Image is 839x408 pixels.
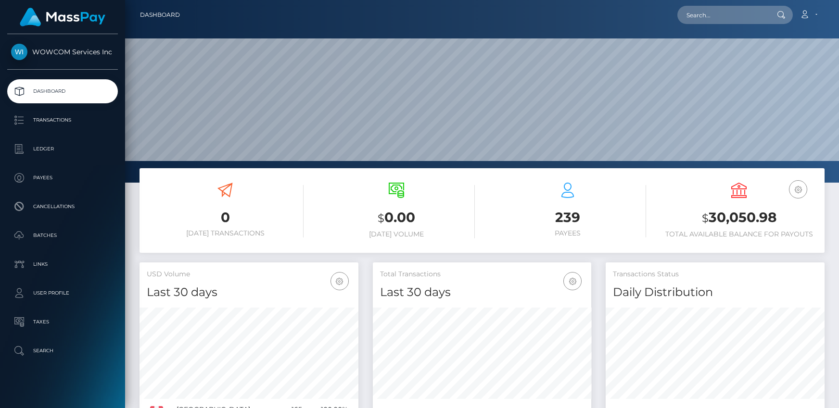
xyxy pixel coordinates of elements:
[677,6,768,24] input: Search...
[7,166,118,190] a: Payees
[7,281,118,305] a: User Profile
[7,79,118,103] a: Dashboard
[20,8,105,26] img: MassPay Logo
[147,229,304,237] h6: [DATE] Transactions
[613,270,817,279] h5: Transactions Status
[661,208,817,228] h3: 30,050.98
[11,199,114,214] p: Cancellations
[11,257,114,272] p: Links
[147,284,351,301] h4: Last 30 days
[147,208,304,227] h3: 0
[380,284,585,301] h4: Last 30 days
[380,270,585,279] h5: Total Transactions
[7,252,118,276] a: Links
[11,228,114,243] p: Batches
[11,171,114,185] p: Payees
[7,195,118,219] a: Cancellations
[7,310,118,334] a: Taxes
[489,208,646,227] h3: 239
[11,142,114,156] p: Ledger
[7,339,118,363] a: Search
[11,344,114,358] p: Search
[661,230,817,238] h6: Total Available Balance for Payouts
[11,113,114,127] p: Transactions
[378,211,384,225] small: $
[7,108,118,132] a: Transactions
[7,137,118,161] a: Ledger
[318,230,475,238] h6: [DATE] Volume
[702,211,709,225] small: $
[140,5,180,25] a: Dashboard
[11,315,114,329] p: Taxes
[7,223,118,247] a: Batches
[11,44,27,60] img: WOWCOM Services Inc
[489,229,646,237] h6: Payees
[7,48,118,56] span: WOWCOM Services Inc
[147,270,351,279] h5: USD Volume
[318,208,475,228] h3: 0.00
[613,284,817,301] h4: Daily Distribution
[11,84,114,99] p: Dashboard
[11,286,114,300] p: User Profile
